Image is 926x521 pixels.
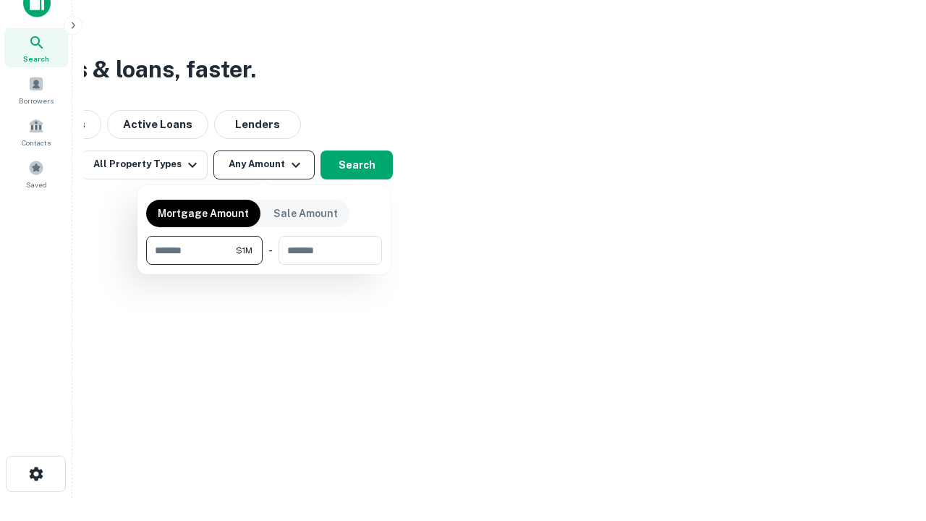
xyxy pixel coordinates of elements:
[854,405,926,475] iframe: Chat Widget
[273,206,338,221] p: Sale Amount
[158,206,249,221] p: Mortgage Amount
[236,244,252,257] span: $1M
[268,236,273,265] div: -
